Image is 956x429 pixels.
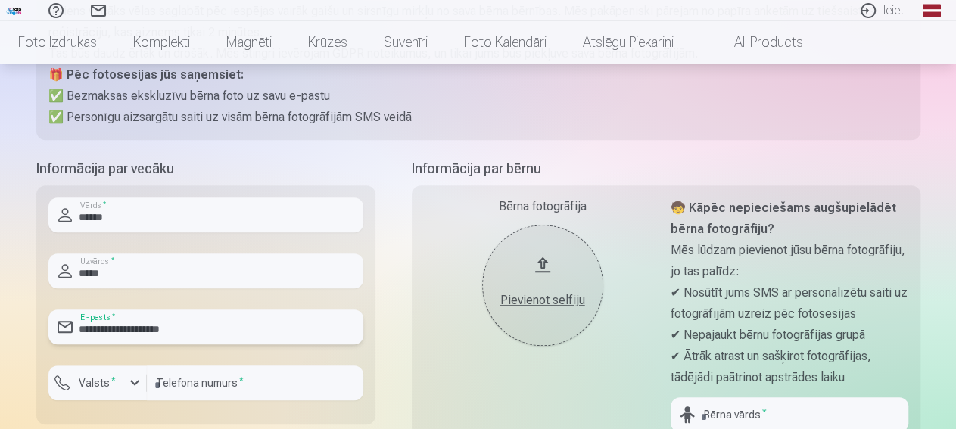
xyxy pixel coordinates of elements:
[290,21,366,64] a: Krūzes
[565,21,692,64] a: Atslēgu piekariņi
[671,240,908,282] p: Mēs lūdzam pievienot jūsu bērna fotogrāfiju, jo tas palīdz:
[48,365,147,400] button: Valsts*
[671,282,908,325] p: ✔ Nosūtīt jums SMS ar personalizētu saiti uz fotogrāfijām uzreiz pēc fotosesijas
[366,21,446,64] a: Suvenīri
[412,158,920,179] h5: Informācija par bērnu
[6,6,23,15] img: /fa1
[671,325,908,346] p: ✔ Nepajaukt bērnu fotogrāfijas grupā
[671,201,896,236] strong: 🧒 Kāpēc nepieciešams augšupielādēt bērna fotogrāfiju?
[208,21,290,64] a: Magnēti
[48,107,908,128] p: ✅ Personīgu aizsargātu saiti uz visām bērna fotogrāfijām SMS veidā
[36,158,375,179] h5: Informācija par vecāku
[692,21,821,64] a: All products
[73,375,122,390] label: Valsts
[671,346,908,388] p: ✔ Ātrāk atrast un sašķirot fotogrāfijas, tādējādi paātrinot apstrādes laiku
[48,85,908,107] p: ✅ Bezmaksas ekskluzīvu bērna foto uz savu e-pastu
[482,225,603,346] button: Pievienot selfiju
[424,197,662,216] div: Bērna fotogrāfija
[48,67,244,82] strong: 🎁 Pēc fotosesijas jūs saņemsiet:
[446,21,565,64] a: Foto kalendāri
[115,21,208,64] a: Komplekti
[497,291,588,309] div: Pievienot selfiju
